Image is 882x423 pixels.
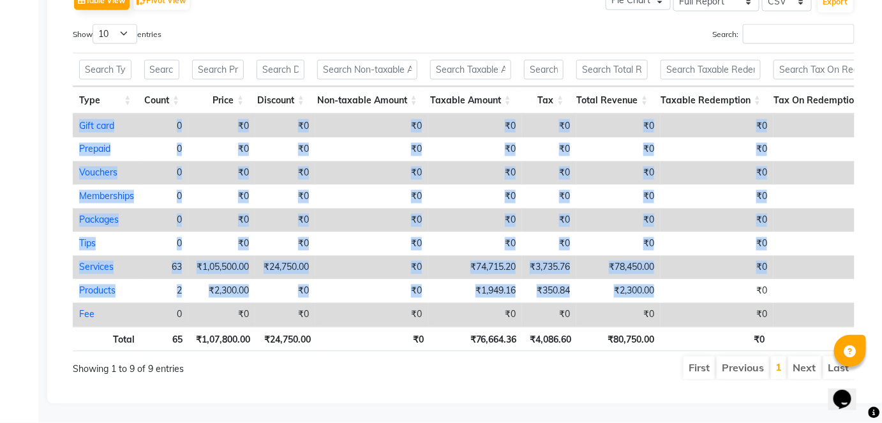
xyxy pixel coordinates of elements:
th: ₹4,086.60 [523,327,578,352]
td: ₹0 [188,114,255,138]
th: ₹0 [772,327,879,352]
input: Search Taxable Amount [430,60,511,80]
td: 0 [140,138,188,161]
td: ₹0 [774,138,882,161]
td: ₹0 [522,138,576,161]
td: ₹0 [661,138,774,161]
a: Products [79,285,116,297]
td: ₹0 [255,185,315,209]
th: Total Revenue: activate to sort column ascending [570,87,654,114]
td: ₹2,300.00 [188,279,255,303]
th: ₹0 [317,327,430,352]
iframe: chat widget [828,372,869,410]
td: ₹0 [255,303,315,327]
td: ₹0 [188,138,255,161]
input: Search Tax [524,60,564,80]
td: ₹0 [428,303,522,327]
td: ₹0 [255,209,315,232]
td: ₹0 [576,303,661,327]
td: ₹0 [576,138,661,161]
input: Search Tax On Redemption [774,60,869,80]
th: Price: activate to sort column ascending [186,87,250,114]
td: ₹0 [428,161,522,185]
td: ₹0 [255,232,315,256]
td: 0 [140,232,188,256]
td: 2 [140,279,188,303]
td: ₹350.84 [522,279,576,303]
th: ₹76,664.36 [430,327,523,352]
td: ₹0 [315,279,428,303]
td: ₹0 [661,161,774,185]
td: ₹0 [188,161,255,185]
a: Gift card [79,120,114,131]
td: ₹0 [774,185,882,209]
th: ₹1,07,800.00 [189,327,257,352]
td: ₹0 [661,256,774,279]
a: 1 [775,361,782,374]
td: ₹0 [188,185,255,209]
td: ₹0 [661,114,774,138]
td: ₹0 [315,114,428,138]
td: ₹0 [315,256,428,279]
input: Search Total Revenue [576,60,648,80]
td: ₹0 [576,114,661,138]
th: Tax On Redemption: activate to sort column ascending [767,87,876,114]
input: Search Taxable Redemption [661,60,761,80]
input: Search Price [192,60,244,80]
a: Prepaid [79,144,110,155]
th: ₹0 [661,327,772,352]
td: ₹0 [428,209,522,232]
td: ₹0 [774,232,882,256]
td: ₹0 [522,161,576,185]
td: ₹0 [774,279,882,303]
td: ₹0 [255,138,315,161]
td: ₹74,715.20 [428,256,522,279]
th: Non-taxable Amount: activate to sort column ascending [311,87,424,114]
a: Vouchers [79,167,117,179]
td: 0 [140,303,188,327]
td: ₹0 [522,185,576,209]
input: Search Non-taxable Amount [317,60,417,80]
td: ₹0 [661,209,774,232]
a: Packages [79,214,119,226]
td: ₹0 [315,161,428,185]
th: ₹80,750.00 [578,327,661,352]
td: ₹0 [428,232,522,256]
td: ₹0 [522,114,576,138]
td: ₹0 [774,161,882,185]
th: Type: activate to sort column ascending [73,87,138,114]
td: ₹1,05,500.00 [188,256,255,279]
td: ₹0 [576,232,661,256]
input: Search: [743,24,855,44]
td: ₹0 [188,232,255,256]
input: Search Type [79,60,131,80]
td: ₹0 [576,185,661,209]
th: 65 [141,327,190,352]
div: Showing 1 to 9 of 9 entries [73,355,387,376]
td: ₹0 [428,114,522,138]
th: Tax: activate to sort column ascending [518,87,570,114]
td: ₹0 [774,256,882,279]
td: ₹0 [255,161,315,185]
th: Total [73,327,141,352]
td: 0 [140,161,188,185]
input: Search Discount [257,60,304,80]
th: Count: activate to sort column ascending [138,87,186,114]
td: ₹0 [661,303,774,327]
td: ₹0 [315,209,428,232]
label: Search: [712,24,855,44]
a: Memberships [79,191,134,202]
td: ₹24,750.00 [255,256,315,279]
td: ₹0 [315,138,428,161]
td: ₹0 [315,185,428,209]
th: Discount: activate to sort column ascending [250,87,311,114]
td: 0 [140,209,188,232]
td: ₹0 [522,303,576,327]
th: ₹24,750.00 [257,327,318,352]
td: ₹0 [661,185,774,209]
td: ₹1,949.16 [428,279,522,303]
a: Services [79,262,114,273]
td: ₹3,735.76 [522,256,576,279]
td: ₹0 [774,114,882,138]
select: Showentries [93,24,137,44]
